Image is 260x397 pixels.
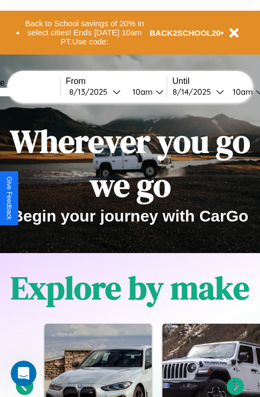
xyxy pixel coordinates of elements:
[150,28,221,37] b: BACK2SCHOOL20
[227,87,256,97] div: 10am
[11,361,36,386] iframe: Intercom live chat
[124,86,167,97] button: 10am
[127,87,155,97] div: 10am
[66,77,167,86] label: From
[20,16,150,49] button: Back to School savings of 20% in select cities! Ends [DATE] 10am PT.Use code:
[173,87,216,97] div: 8 / 14 / 2025
[66,86,124,97] button: 8/13/2025
[69,87,113,97] div: 8 / 13 / 2025
[11,266,249,310] h1: Explore by make
[5,177,13,220] div: Give Feedback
